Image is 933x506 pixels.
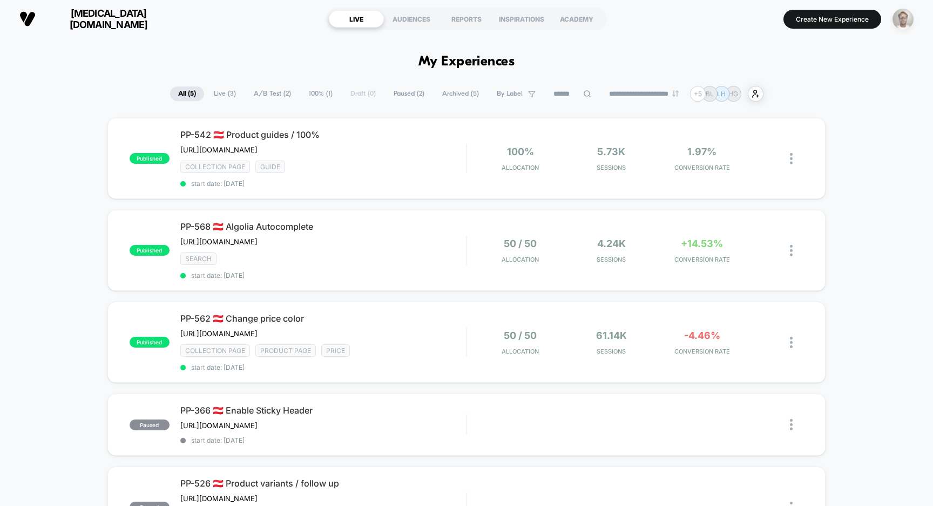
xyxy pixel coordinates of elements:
[790,337,793,348] img: close
[206,86,244,101] span: Live ( 3 )
[180,344,250,357] span: COLLECTION PAGE
[569,164,654,171] span: Sessions
[502,256,539,263] span: Allocation
[893,9,914,30] img: ppic
[246,86,299,101] span: A/B Test ( 2 )
[549,10,604,28] div: ACADEMY
[504,238,537,249] span: 50 / 50
[790,245,793,256] img: close
[180,145,258,154] span: [URL][DOMAIN_NAME]
[130,420,170,430] span: paused
[180,221,466,232] span: PP-568 🇦🇹 Algolia Autocomplete
[180,405,466,416] span: PP-366 🇦🇹 Enable Sticky Header
[434,86,487,101] span: Archived ( 5 )
[684,330,720,341] span: -4.46%
[418,54,515,70] h1: My Experiences
[180,478,466,489] span: PP-526 🇦🇹 Product variants / follow up
[790,153,793,164] img: close
[717,90,726,98] p: LH
[597,146,625,157] span: 5.73k
[180,421,258,430] span: [URL][DOMAIN_NAME]
[569,256,654,263] span: Sessions
[301,86,341,101] span: 100% ( 1 )
[170,86,204,101] span: All ( 5 )
[180,436,466,444] span: start date: [DATE]
[497,90,523,98] span: By Label
[681,238,723,249] span: +14.53%
[706,90,714,98] p: BL
[504,330,537,341] span: 50 / 50
[439,10,494,28] div: REPORTS
[180,313,466,324] span: PP-562 🇦🇹 Change price color
[180,129,466,140] span: PP-542 🇦🇹 Product guides / 100%
[255,344,316,357] span: product page
[502,348,539,355] span: Allocation
[321,344,350,357] span: PRICE
[180,179,466,188] span: start date: [DATE]
[783,10,881,29] button: Create New Experience
[659,256,745,263] span: CONVERSION RATE
[180,271,466,279] span: start date: [DATE]
[659,348,745,355] span: CONVERSION RATE
[494,10,549,28] div: INSPIRATIONS
[130,153,170,164] span: published
[180,363,466,371] span: start date: [DATE]
[596,330,627,341] span: 61.14k
[790,419,793,430] img: close
[130,245,170,256] span: published
[502,164,539,171] span: Allocation
[329,10,384,28] div: LIVE
[255,161,285,173] span: GUIDE
[180,494,258,503] span: [URL][DOMAIN_NAME]
[180,161,250,173] span: COLLECTION PAGE
[728,90,738,98] p: HG
[687,146,716,157] span: 1.97%
[180,237,258,246] span: [URL][DOMAIN_NAME]
[44,8,173,30] span: [MEDICAL_DATA][DOMAIN_NAME]
[19,11,36,27] img: Visually logo
[180,329,258,338] span: [URL][DOMAIN_NAME]
[659,164,745,171] span: CONVERSION RATE
[672,90,679,97] img: end
[507,146,534,157] span: 100%
[889,8,917,30] button: ppic
[569,348,654,355] span: Sessions
[130,337,170,348] span: published
[597,238,626,249] span: 4.24k
[180,252,217,265] span: SEARCH
[386,86,432,101] span: Paused ( 2 )
[690,86,706,102] div: + 5
[384,10,439,28] div: AUDIENCES
[16,7,177,31] button: [MEDICAL_DATA][DOMAIN_NAME]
